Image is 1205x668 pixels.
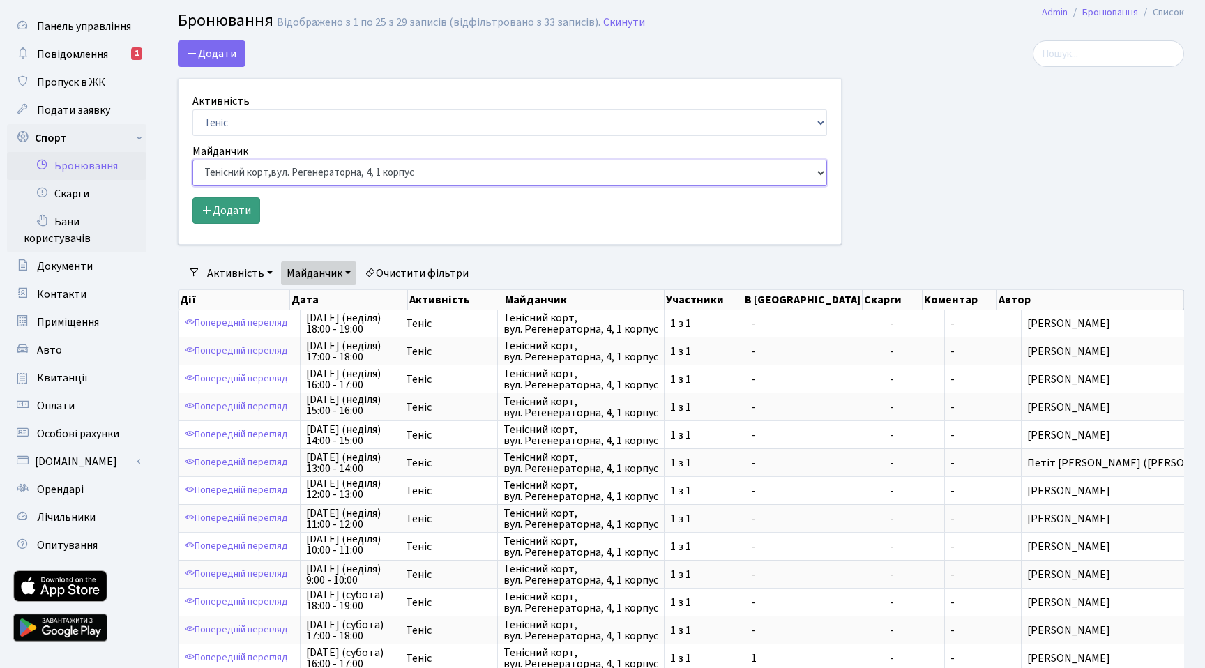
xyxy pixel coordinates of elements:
a: Квитанції [7,364,146,392]
a: Орендарі [7,476,146,503]
span: - [950,651,955,666]
span: - [950,595,955,610]
span: Теніс [406,374,492,385]
span: 1 з 1 [670,430,739,441]
span: [DATE] (неділя) 18:00 - 19:00 [306,312,394,335]
a: Бронювання [1082,5,1138,20]
span: 1 з 1 [670,513,739,524]
a: Майданчик [281,261,356,285]
span: Тенісний корт, вул. Регенераторна, 4, 1 корпус [503,396,658,418]
span: - [890,430,939,441]
span: Тенісний корт, вул. Регенераторна, 4, 1 корпус [503,368,658,390]
span: Тенісний корт, вул. Регенераторна, 4, 1 корпус [503,536,658,558]
span: Теніс [406,625,492,636]
span: - [751,597,878,608]
span: Подати заявку [37,103,110,118]
span: - [751,402,878,413]
a: Опитування [7,531,146,559]
a: Попередній перегляд [181,368,291,390]
button: Додати [178,40,245,67]
span: - [950,539,955,554]
a: Попередній перегляд [181,424,291,446]
span: - [890,457,939,469]
span: [DATE] (субота) 18:00 - 19:00 [306,591,394,614]
span: [DATE] (неділя) 12:00 - 13:00 [306,480,394,502]
span: Тенісний корт, вул. Регенераторна, 4, 1 корпус [503,563,658,586]
label: Активність [192,93,250,109]
span: Орендарі [37,482,84,497]
span: - [950,455,955,471]
span: Оплати [37,398,75,413]
span: - [950,400,955,415]
span: Тенісний корт, вул. Регенераторна, 4, 1 корпус [503,508,658,530]
th: Дата [290,290,408,310]
a: Попередній перегляд [181,452,291,473]
span: 1 з 1 [670,541,739,552]
span: [DATE] (неділя) 15:00 - 16:00 [306,396,394,418]
span: Тенісний корт, вул. Регенераторна, 4, 1 корпус [503,424,658,446]
span: - [950,372,955,387]
span: Теніс [406,485,492,496]
span: Контакти [37,287,86,302]
a: Попередній перегляд [181,536,291,557]
span: 1 [751,653,878,664]
a: Бронювання [7,152,146,180]
span: - [890,402,939,413]
span: [DATE] (субота) 17:00 - 18:00 [306,619,394,642]
span: - [890,318,939,329]
span: Теніс [406,346,492,357]
span: 1 з 1 [670,374,739,385]
span: [DATE] (неділя) 17:00 - 18:00 [306,340,394,363]
a: Очистити фільтри [359,261,474,285]
span: - [950,623,955,638]
span: Тенісний корт, вул. Регенераторна, 4, 1 корпус [503,340,658,363]
span: - [751,541,878,552]
span: - [950,316,955,331]
span: Документи [37,259,93,274]
button: Додати [192,197,260,224]
span: Теніс [406,402,492,413]
span: Лічильники [37,510,96,525]
th: Дії [179,290,290,310]
span: 1 з 1 [670,653,739,664]
label: Майданчик [192,143,248,160]
span: Особові рахунки [37,426,119,441]
span: - [890,374,939,385]
span: Повідомлення [37,47,108,62]
a: Спорт [7,124,146,152]
a: Пропуск в ЖК [7,68,146,96]
a: Попередній перегляд [181,563,291,585]
span: - [890,625,939,636]
span: - [950,567,955,582]
span: Панель управління [37,19,131,34]
span: Приміщення [37,314,99,330]
th: В [GEOGRAPHIC_DATA] [743,290,863,310]
span: Теніс [406,653,492,664]
span: - [751,374,878,385]
div: Відображено з 1 по 25 з 29 записів (відфільтровано з 33 записів). [277,16,600,29]
th: Автор [997,290,1184,310]
a: Подати заявку [7,96,146,124]
span: 1 з 1 [670,597,739,608]
a: Попередній перегляд [181,619,291,641]
a: Admin [1042,5,1068,20]
span: Теніс [406,318,492,329]
a: Попередній перегляд [181,340,291,362]
span: Теніс [406,569,492,580]
span: 1 з 1 [670,485,739,496]
li: Список [1138,5,1184,20]
th: Скарги [863,290,923,310]
a: Приміщення [7,308,146,336]
a: Попередній перегляд [181,312,291,334]
span: Тенісний корт, вул. Регенераторна, 4, 1 корпус [503,591,658,614]
div: 1 [131,47,142,60]
span: - [751,346,878,357]
th: Коментар [923,290,997,310]
span: - [890,597,939,608]
a: Лічильники [7,503,146,531]
span: Тенісний корт, вул. Регенераторна, 4, 1 корпус [503,619,658,642]
a: Попередній перегляд [181,508,291,529]
span: - [890,346,939,357]
span: 1 з 1 [670,625,739,636]
span: Тенісний корт, вул. Регенераторна, 4, 1 корпус [503,312,658,335]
